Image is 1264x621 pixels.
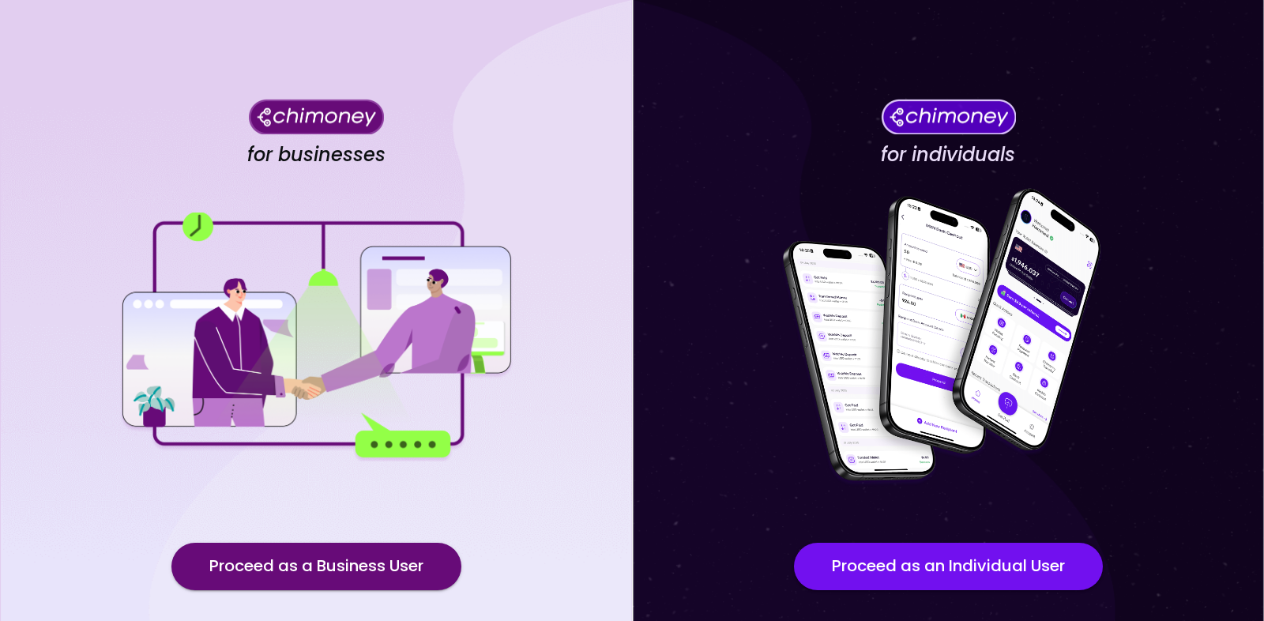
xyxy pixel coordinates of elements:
img: for businesses [118,213,513,461]
img: Chimoney for businesses [249,99,384,134]
button: Proceed as an Individual User [794,543,1103,590]
button: Proceed as a Business User [171,543,461,590]
img: for individuals [750,179,1145,495]
img: Chimoney for individuals [881,99,1016,134]
h4: for businesses [247,143,386,167]
h4: for individuals [881,143,1015,167]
